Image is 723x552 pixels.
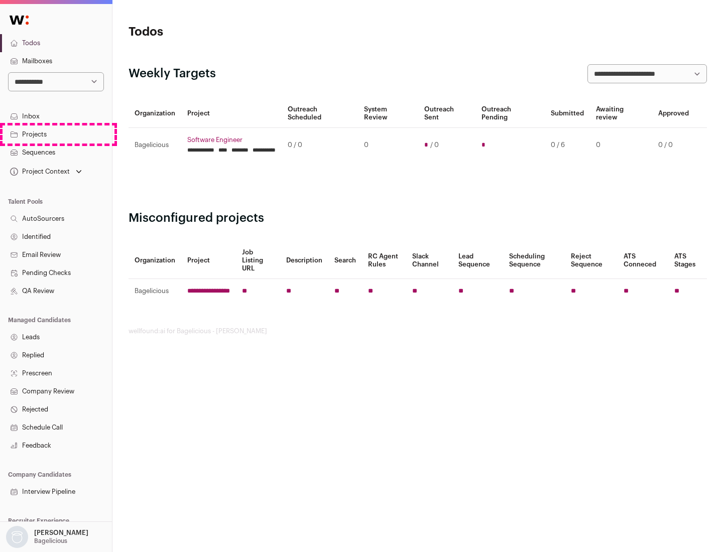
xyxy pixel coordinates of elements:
[282,128,358,163] td: 0 / 0
[668,242,707,279] th: ATS Stages
[545,99,590,128] th: Submitted
[358,128,418,163] td: 0
[475,99,544,128] th: Outreach Pending
[187,136,276,144] a: Software Engineer
[406,242,452,279] th: Slack Channel
[545,128,590,163] td: 0 / 6
[282,99,358,128] th: Outreach Scheduled
[129,327,707,335] footer: wellfound:ai for Bagelicious - [PERSON_NAME]
[4,526,90,548] button: Open dropdown
[129,66,216,82] h2: Weekly Targets
[129,210,707,226] h2: Misconfigured projects
[362,242,406,279] th: RC Agent Rules
[618,242,668,279] th: ATS Conneced
[590,128,652,163] td: 0
[129,24,321,40] h1: Todos
[129,279,181,304] td: Bagelicious
[358,99,418,128] th: System Review
[129,242,181,279] th: Organization
[652,128,695,163] td: 0 / 0
[8,165,84,179] button: Open dropdown
[503,242,565,279] th: Scheduling Sequence
[236,242,280,279] th: Job Listing URL
[280,242,328,279] th: Description
[129,128,181,163] td: Bagelicious
[452,242,503,279] th: Lead Sequence
[129,99,181,128] th: Organization
[6,526,28,548] img: nopic.png
[565,242,618,279] th: Reject Sequence
[34,537,67,545] p: Bagelicious
[430,141,439,149] span: / 0
[8,168,70,176] div: Project Context
[590,99,652,128] th: Awaiting review
[328,242,362,279] th: Search
[4,10,34,30] img: Wellfound
[418,99,476,128] th: Outreach Sent
[181,99,282,128] th: Project
[181,242,236,279] th: Project
[34,529,88,537] p: [PERSON_NAME]
[652,99,695,128] th: Approved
